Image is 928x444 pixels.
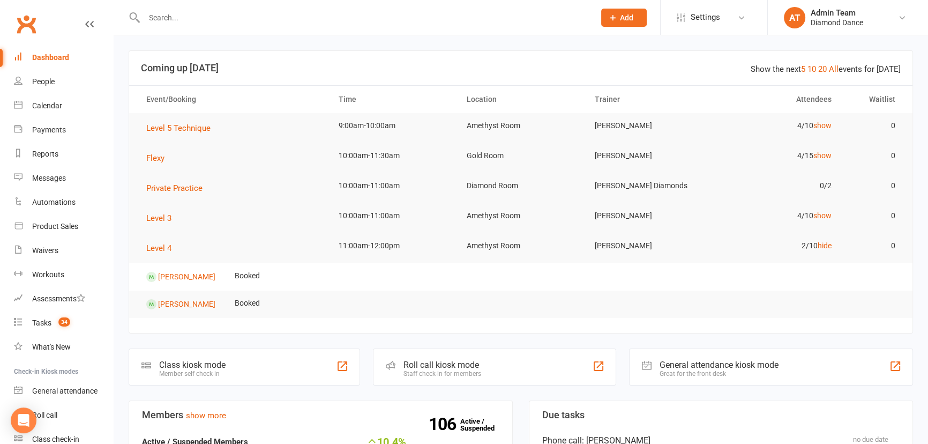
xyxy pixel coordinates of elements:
a: Waivers [14,239,113,263]
button: Level 5 Technique [146,122,218,135]
a: hide [818,241,832,250]
button: Level 4 [146,242,179,255]
td: 4/15 [713,143,841,168]
a: Assessments [14,287,113,311]
h3: Members [142,410,499,420]
td: 0 [841,203,905,228]
div: Admin Team [811,8,863,18]
div: Roll call [32,411,57,419]
a: People [14,70,113,94]
span: Level 4 [146,243,171,253]
div: What's New [32,343,71,351]
div: Staff check-in for members [403,370,481,378]
a: What's New [14,335,113,359]
td: [PERSON_NAME] [585,233,713,258]
a: Clubworx [13,11,40,38]
a: 20 [818,64,827,74]
div: Show the next events for [DATE] [751,63,901,76]
a: Tasks 34 [14,311,113,335]
span: Private Practice [146,183,203,193]
div: Open Intercom Messenger [11,408,36,433]
a: Calendar [14,94,113,118]
a: Product Sales [14,214,113,239]
th: Attendees [713,86,841,113]
a: Reports [14,142,113,166]
td: 4/10 [713,113,841,138]
h3: Due tasks [542,410,900,420]
div: Payments [32,125,66,134]
td: 9:00am-10:00am [329,113,457,138]
div: Product Sales [32,222,78,231]
a: 10 [807,64,816,74]
a: Dashboard [14,46,113,70]
a: All [829,64,839,74]
th: Event/Booking [137,86,329,113]
a: 106Active / Suspended [460,410,507,440]
div: AT [784,7,805,28]
a: Roll call [14,403,113,427]
th: Location [457,86,585,113]
td: 0 [841,143,905,168]
div: Reports [32,150,58,158]
td: Amethyst Room [457,113,585,138]
a: show [813,121,832,130]
div: Member self check-in [159,370,226,378]
div: General attendance kiosk mode [660,360,779,370]
a: Messages [14,166,113,190]
div: Calendar [32,101,62,110]
td: Gold Room [457,143,585,168]
button: Flexy [146,152,172,165]
button: Level 3 [146,212,179,225]
td: 10:00am-11:30am [329,143,457,168]
button: Private Practice [146,182,210,195]
td: 0 [841,173,905,198]
td: [PERSON_NAME] Diamonds [585,173,713,198]
div: Workouts [32,270,64,279]
a: General attendance kiosk mode [14,379,113,403]
button: Add [601,9,647,27]
a: Workouts [14,263,113,287]
a: show [813,151,832,160]
div: Great for the front desk [660,370,779,378]
td: Amethyst Room [457,233,585,258]
td: 10:00am-11:00am [329,173,457,198]
div: Class check-in [32,435,79,443]
div: General attendance [32,387,98,395]
a: show more [186,411,226,420]
div: Waivers [32,246,58,255]
td: [PERSON_NAME] [585,143,713,168]
input: Search... [141,10,587,25]
td: 11:00am-12:00pm [329,233,457,258]
span: Level 5 Technique [146,123,211,133]
h3: Coming up [DATE] [141,63,901,73]
th: Trainer [585,86,713,113]
div: Diamond Dance [811,18,863,27]
div: Roll call kiosk mode [403,360,481,370]
td: 4/10 [713,203,841,228]
div: Dashboard [32,53,69,62]
td: [PERSON_NAME] [585,113,713,138]
td: [PERSON_NAME] [585,203,713,228]
a: 5 [801,64,805,74]
strong: 106 [429,416,460,432]
div: Messages [32,174,66,182]
div: Automations [32,198,76,206]
th: Time [329,86,457,113]
a: show [813,211,832,220]
td: 0 [841,113,905,138]
th: Waitlist [841,86,905,113]
td: Booked [225,291,270,316]
td: Amethyst Room [457,203,585,228]
div: People [32,77,55,86]
span: Level 3 [146,213,171,223]
td: 2/10 [713,233,841,258]
span: Settings [691,5,720,29]
a: [PERSON_NAME] [158,300,215,308]
td: Booked [225,263,270,288]
div: Tasks [32,319,51,327]
td: Diamond Room [457,173,585,198]
div: Assessments [32,294,85,303]
a: [PERSON_NAME] [158,272,215,281]
span: Flexy [146,153,164,163]
td: 10:00am-11:00am [329,203,457,228]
